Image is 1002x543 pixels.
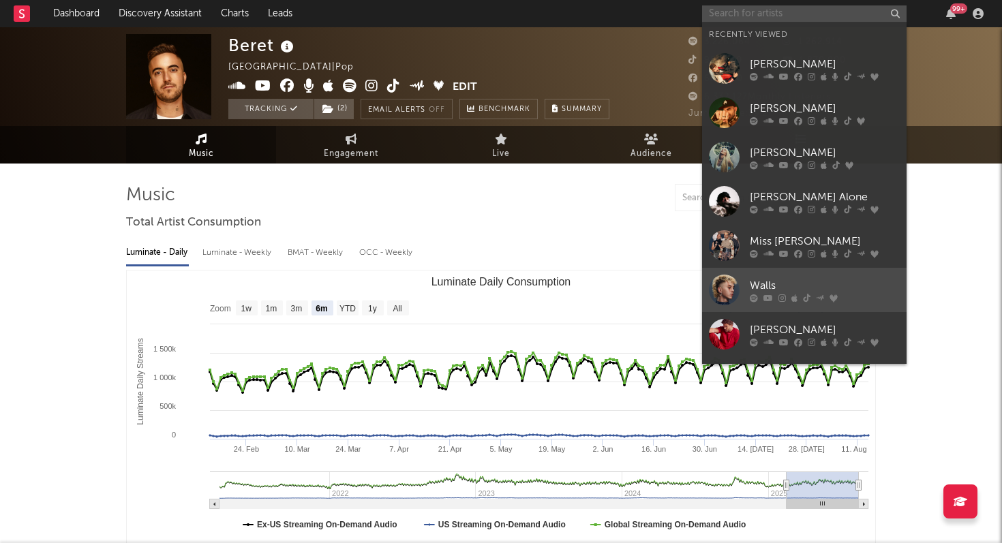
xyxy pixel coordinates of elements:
[438,520,566,529] text: US Streaming On-Demand Audio
[324,146,378,162] span: Engagement
[750,144,900,161] div: [PERSON_NAME]
[316,304,327,313] text: 6m
[189,146,214,162] span: Music
[702,356,907,401] a: [PERSON_NAME]
[688,93,831,102] span: 6.332.127 Monthly Listeners
[693,445,717,453] text: 30. Jun
[431,276,571,288] text: Luminate Daily Consumption
[489,445,513,453] text: 5. May
[841,445,866,453] text: 11. Aug
[688,109,768,118] span: Jump Score: 39.2
[950,3,967,14] div: 99 +
[702,223,907,268] a: Miss [PERSON_NAME]
[479,102,530,118] span: Benchmark
[228,59,369,76] div: [GEOGRAPHIC_DATA] | Pop
[688,37,750,46] span: 3.226.064
[702,135,907,179] a: [PERSON_NAME]
[750,189,900,205] div: [PERSON_NAME] Alone
[438,445,462,453] text: 21. Apr
[750,100,900,117] div: [PERSON_NAME]
[702,91,907,135] a: [PERSON_NAME]
[688,56,742,65] span: 957.400
[228,34,297,57] div: Beret
[335,445,361,453] text: 24. Mar
[750,277,900,294] div: Walls
[160,402,176,410] text: 500k
[359,241,414,264] div: OCC - Weekly
[361,99,453,119] button: Email AlertsOff
[136,338,145,424] text: Luminate Daily Streams
[127,270,875,543] svg: Luminate Daily Consumption
[576,126,726,164] a: Audience
[750,233,900,249] div: Miss [PERSON_NAME]
[789,445,825,453] text: 28. [DATE]
[545,99,609,119] button: Summary
[429,106,445,114] em: Off
[126,126,276,164] a: Music
[172,431,176,439] text: 0
[459,99,538,119] a: Benchmark
[702,179,907,223] a: [PERSON_NAME] Alone
[314,99,354,119] span: ( 2 )
[241,304,252,313] text: 1w
[210,304,231,313] text: Zoom
[702,312,907,356] a: [PERSON_NAME]
[288,241,346,264] div: BMAT - Weekly
[153,373,177,382] text: 1 000k
[688,74,743,83] span: 624.000
[339,304,356,313] text: YTD
[389,445,409,453] text: 7. Apr
[234,445,259,453] text: 24. Feb
[202,241,274,264] div: Luminate - Weekly
[538,445,566,453] text: 19. May
[266,304,277,313] text: 1m
[314,99,354,119] button: (2)
[605,520,746,529] text: Global Streaming On-Demand Audio
[592,445,613,453] text: 2. Jun
[368,304,377,313] text: 1y
[702,5,907,22] input: Search for artists
[750,322,900,338] div: [PERSON_NAME]
[393,304,401,313] text: All
[562,106,602,113] span: Summary
[709,27,900,43] div: Recently Viewed
[126,241,189,264] div: Luminate - Daily
[257,520,397,529] text: Ex-US Streaming On-Demand Audio
[631,146,672,162] span: Audience
[153,345,177,353] text: 1 500k
[284,445,310,453] text: 10. Mar
[702,268,907,312] a: Walls
[126,215,261,231] span: Total Artist Consumption
[276,126,426,164] a: Engagement
[426,126,576,164] a: Live
[228,99,314,119] button: Tracking
[492,146,510,162] span: Live
[675,193,819,204] input: Search by song name or URL
[702,46,907,91] a: [PERSON_NAME]
[291,304,303,313] text: 3m
[946,8,956,19] button: 99+
[738,445,774,453] text: 14. [DATE]
[641,445,666,453] text: 16. Jun
[453,79,477,96] button: Edit
[750,56,900,72] div: [PERSON_NAME]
